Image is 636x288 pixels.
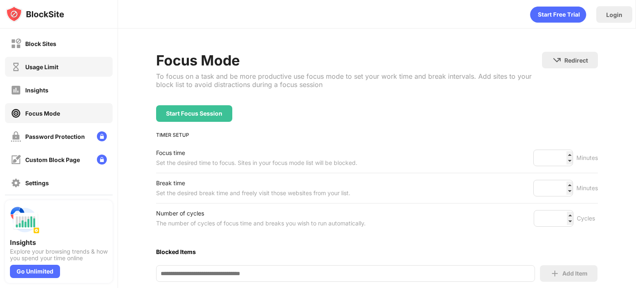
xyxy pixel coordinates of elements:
[97,155,107,165] img: lock-menu.svg
[576,153,598,163] div: Minutes
[577,213,598,223] div: Cycles
[25,179,49,186] div: Settings
[576,183,598,193] div: Minutes
[11,178,21,188] img: settings-off.svg
[25,133,85,140] div: Password Protection
[10,265,60,278] div: Go Unlimited
[25,156,80,163] div: Custom Block Page
[156,158,357,168] div: Set the desired time to focus. Sites in your focus mode list will be blocked.
[156,188,350,198] div: Set the desired break time and freely visit those websites from your list.
[564,57,588,64] div: Redirect
[97,131,107,141] img: lock-menu.svg
[156,178,350,188] div: Break time
[11,155,21,165] img: customize-block-page-off.svg
[156,148,357,158] div: Focus time
[166,110,222,117] div: Start Focus Session
[530,6,586,23] div: animation
[156,52,542,69] div: Focus Mode
[156,132,598,138] div: TIMER SETUP
[10,248,108,261] div: Explore your browsing trends & how you spend your time online
[156,72,542,89] div: To focus on a task and be more productive use focus mode to set your work time and break interval...
[11,131,21,142] img: password-protection-off.svg
[6,6,64,22] img: logo-blocksite.svg
[10,238,108,247] div: Insights
[606,11,622,18] div: Login
[25,87,48,94] div: Insights
[156,218,366,228] div: The number of cycles of focus time and breaks you wish to run automatically.
[11,39,21,49] img: block-off.svg
[25,110,60,117] div: Focus Mode
[10,205,40,235] img: push-insights.svg
[156,208,366,218] div: Number of cycles
[11,108,21,119] img: focus-on.svg
[25,63,58,70] div: Usage Limit
[11,85,21,95] img: insights-off.svg
[11,62,21,72] img: time-usage-off.svg
[562,270,588,277] div: Add Item
[156,248,598,255] div: Blocked Items
[25,40,56,47] div: Block Sites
